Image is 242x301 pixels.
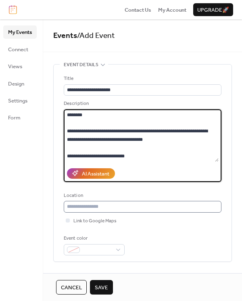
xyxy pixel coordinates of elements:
div: Description [64,100,220,108]
span: Date and time [64,272,98,280]
div: Event color [64,234,123,242]
button: AI Assistant [67,168,115,179]
button: Cancel [56,280,87,295]
div: Location [64,192,220,200]
a: Form [3,111,37,124]
span: Upgrade 🚀 [197,6,229,14]
span: Settings [8,97,27,105]
button: Save [90,280,113,295]
a: My Account [158,6,186,14]
span: Save [95,284,108,292]
span: Link to Google Maps [73,217,117,225]
span: / Add Event [77,28,115,43]
div: Title [64,75,220,83]
a: Contact Us [125,6,151,14]
a: Design [3,77,37,90]
span: Event details [64,61,98,69]
span: Form [8,114,21,122]
a: Events [53,28,77,43]
span: Connect [8,46,28,54]
a: Views [3,60,37,73]
a: My Events [3,25,37,38]
span: Design [8,80,24,88]
img: logo [9,5,17,14]
span: Views [8,63,22,71]
button: Upgrade🚀 [193,3,233,16]
span: My Events [8,28,32,36]
div: AI Assistant [82,170,109,178]
span: Cancel [61,284,82,292]
a: Connect [3,43,37,56]
a: Settings [3,94,37,107]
